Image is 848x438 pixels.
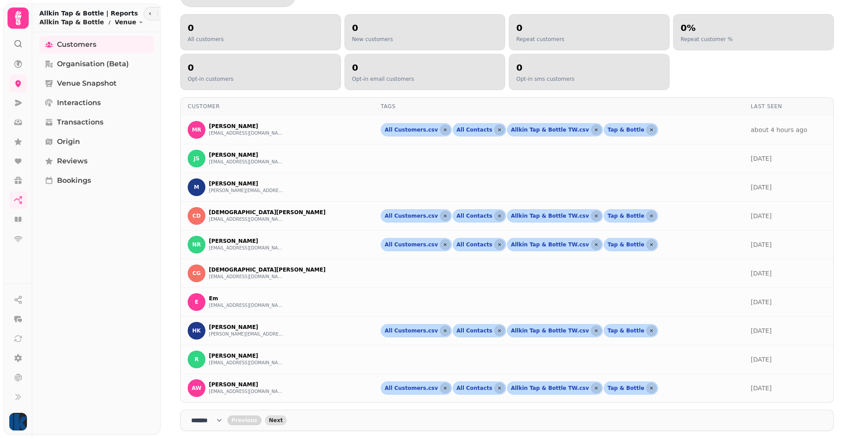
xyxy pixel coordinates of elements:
[751,356,772,363] a: [DATE]
[385,327,438,334] span: All Customers.csv
[194,356,198,362] span: R
[57,39,96,50] span: Customers
[265,415,287,425] button: next
[39,18,144,26] nav: breadcrumb
[193,155,199,162] span: JS
[269,418,283,423] span: Next
[192,127,201,133] span: MR
[457,241,492,248] span: All Contacts
[57,98,101,108] span: Interactions
[39,152,154,170] a: Reviews
[209,331,284,338] button: [PERSON_NAME][EMAIL_ADDRESS][PERSON_NAME][DOMAIN_NAME]
[8,413,29,430] button: User avatar
[516,76,575,83] p: Opt-in sms customers
[511,212,589,219] span: Allkin Tap & Bottle TW.csv
[751,298,772,306] a: [DATE]
[511,126,589,133] span: Allkin Tap & Bottle TW.csv
[751,126,807,133] a: about 4 hours ago
[209,130,284,137] button: [EMAIL_ADDRESS][DOMAIN_NAME]
[57,117,103,128] span: Transactions
[188,22,223,34] h2: 0
[209,273,284,280] button: [EMAIL_ADDRESS][DOMAIN_NAME]
[209,266,326,273] p: [DEMOGRAPHIC_DATA][PERSON_NAME]
[39,36,154,53] a: Customers
[511,327,589,334] span: Allkin Tap & Bottle TW.csv
[608,126,644,133] span: Tap & Bottle
[209,151,284,159] p: [PERSON_NAME]
[209,359,284,366] button: [EMAIL_ADDRESS][DOMAIN_NAME]
[516,61,575,74] h2: 0
[194,184,199,190] span: M
[608,212,644,219] span: Tap & Bottle
[188,36,223,43] p: All customers
[39,113,154,131] a: Transactions
[209,159,284,166] button: [EMAIL_ADDRESS][DOMAIN_NAME]
[188,76,234,83] p: Opt-in customers
[352,22,393,34] h2: 0
[57,156,87,166] span: Reviews
[9,413,27,430] img: User avatar
[209,381,284,388] p: [PERSON_NAME]
[115,18,144,26] button: Venue
[516,36,564,43] p: Repeat customers
[57,59,129,69] span: Organisation (beta)
[751,270,772,277] a: [DATE]
[751,103,826,110] div: Last Seen
[209,216,284,223] button: [EMAIL_ADDRESS][DOMAIN_NAME]
[681,22,733,34] h2: 0%
[385,126,438,133] span: All Customers.csv
[57,78,117,89] span: Venue Snapshot
[188,61,234,74] h2: 0
[193,213,201,219] span: CD
[209,187,284,194] button: [PERSON_NAME][EMAIL_ADDRESS][PERSON_NAME][DOMAIN_NAME]
[39,172,154,189] a: Bookings
[385,385,438,392] span: All Customers.csv
[352,36,393,43] p: New customers
[385,212,438,219] span: All Customers.csv
[352,76,414,83] p: Opt-in email customers
[209,209,326,216] p: [DEMOGRAPHIC_DATA][PERSON_NAME]
[39,133,154,151] a: Origin
[209,324,284,331] p: [PERSON_NAME]
[39,9,144,18] h2: Allkin Tap & Bottle | Reports
[209,388,284,395] button: [EMAIL_ADDRESS][DOMAIN_NAME]
[209,352,284,359] p: [PERSON_NAME]
[608,327,644,334] span: Tap & Bottle
[751,155,772,162] a: [DATE]
[209,302,284,309] button: [EMAIL_ADDRESS][DOMAIN_NAME]
[188,103,367,110] div: Customer
[209,180,284,187] p: [PERSON_NAME]
[511,241,589,248] span: Allkin Tap & Bottle TW.csv
[608,241,644,248] span: Tap & Bottle
[751,184,772,191] a: [DATE]
[457,327,492,334] span: All Contacts
[39,18,104,26] p: Allkin Tap & Bottle
[209,123,284,130] p: [PERSON_NAME]
[192,242,201,248] span: NR
[457,212,492,219] span: All Contacts
[209,238,284,245] p: [PERSON_NAME]
[352,61,414,74] h2: 0
[39,75,154,92] a: Venue Snapshot
[227,415,261,425] button: back
[57,136,80,147] span: Origin
[751,212,772,219] a: [DATE]
[608,385,644,392] span: Tap & Bottle
[57,175,91,186] span: Bookings
[681,36,733,43] p: Repeat customer %
[209,245,284,252] button: [EMAIL_ADDRESS][DOMAIN_NAME]
[751,327,772,334] a: [DATE]
[39,55,154,73] a: Organisation (beta)
[231,418,257,423] span: Previous
[457,385,492,392] span: All Contacts
[192,328,201,334] span: HK
[195,299,198,305] span: E
[193,270,201,276] span: CG
[457,126,492,133] span: All Contacts
[516,22,564,34] h2: 0
[381,103,737,110] div: Tags
[180,410,834,431] nav: Pagination
[751,385,772,392] a: [DATE]
[751,241,772,248] a: [DATE]
[192,385,201,391] span: AW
